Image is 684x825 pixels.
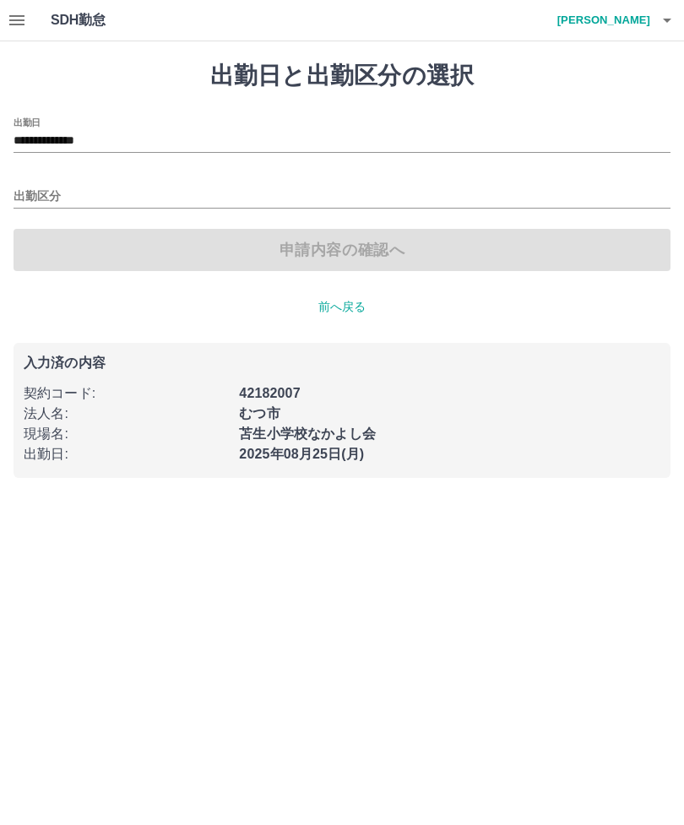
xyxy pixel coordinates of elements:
b: 2025年08月25日(月) [239,447,364,461]
b: むつ市 [239,406,280,421]
b: 42182007 [239,386,300,400]
p: 契約コード : [24,383,229,404]
p: 法人名 : [24,404,229,424]
b: 苫生小学校なかよし会 [239,426,376,441]
p: 前へ戻る [14,298,670,316]
h1: 出勤日と出勤区分の選択 [14,62,670,90]
p: 現場名 : [24,424,229,444]
p: 入力済の内容 [24,356,660,370]
label: 出勤日 [14,116,41,128]
p: 出勤日 : [24,444,229,464]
